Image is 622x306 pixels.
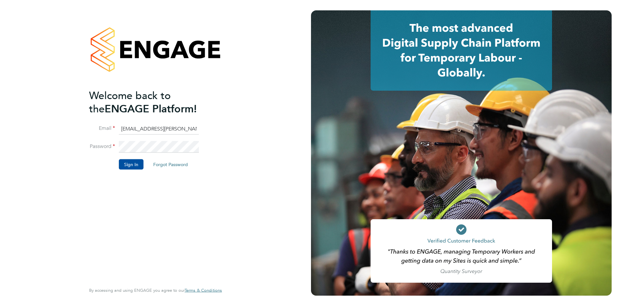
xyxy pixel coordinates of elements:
span: By accessing and using ENGAGE you agree to our [89,288,222,293]
a: Terms & Conditions [185,288,222,293]
span: Welcome back to the [89,89,171,115]
h2: ENGAGE Platform! [89,89,215,115]
input: Enter your work email... [119,123,199,135]
label: Email [89,125,115,132]
label: Password [89,143,115,150]
button: Forgot Password [148,159,193,169]
button: Sign In [119,159,144,169]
